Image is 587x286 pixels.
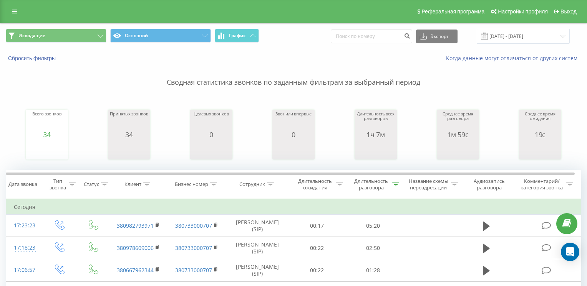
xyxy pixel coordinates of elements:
div: Целевых звонков [194,112,229,131]
span: Выход [560,8,577,15]
div: Всего звонков [32,112,61,131]
td: [PERSON_NAME] (SIP) [226,259,289,281]
td: 01:28 [345,259,401,281]
div: 34 [32,131,61,138]
input: Поиск по номеру [331,30,412,43]
td: [PERSON_NAME] (SIP) [226,237,289,259]
button: Исходящие [6,29,106,43]
a: 380978609006 [117,244,154,251]
div: Длительность разговора [352,178,390,191]
button: Экспорт [416,30,458,43]
span: Реферальная программа [421,8,484,15]
div: 17:18:23 [14,240,34,255]
a: 380733000707 [175,244,212,251]
div: 17:06:57 [14,263,34,278]
div: 1м 59с [439,131,477,138]
span: Исходящие [18,33,45,39]
a: Когда данные могут отличаться от других систем [446,54,581,62]
button: Основной [110,29,211,43]
div: Статус [84,181,99,188]
div: 0 [194,131,229,138]
div: 19с [521,131,559,138]
div: Среднее время ожидания [521,112,559,131]
td: 02:50 [345,237,401,259]
td: 05:20 [345,215,401,237]
div: Клиент [124,181,141,188]
div: Название схемы переадресации [408,178,449,191]
td: 00:22 [289,237,345,259]
div: Принятых звонков [110,112,148,131]
span: График [229,33,246,38]
span: Настройки профиля [498,8,548,15]
td: 00:17 [289,215,345,237]
button: График [215,29,259,43]
a: 380667962344 [117,266,154,274]
div: Тип звонка [49,178,67,191]
td: Сегодня [6,199,581,215]
div: 34 [110,131,148,138]
div: Комментарий/категория звонка [519,178,564,191]
button: Сбросить фильтры [6,55,60,62]
div: Open Intercom Messenger [561,243,579,261]
div: Длительность всех разговоров [357,112,395,131]
div: Аудиозапись разговора [466,178,511,191]
div: Длительность ожидания [296,178,334,191]
div: 1ч 7м [357,131,395,138]
a: 380733000707 [175,266,212,274]
div: Дата звонка [8,181,37,188]
a: 380733000707 [175,222,212,229]
a: 380982793971 [117,222,154,229]
div: Среднее время разговора [439,112,477,131]
div: Звонили впервые [275,112,311,131]
td: 00:22 [289,259,345,281]
td: [PERSON_NAME] (SIP) [226,215,289,237]
div: 17:23:23 [14,218,34,233]
div: 0 [275,131,311,138]
div: Сотрудник [239,181,265,188]
div: Бизнес номер [175,181,208,188]
p: Сводная статистика звонков по заданным фильтрам за выбранный период [6,62,581,87]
